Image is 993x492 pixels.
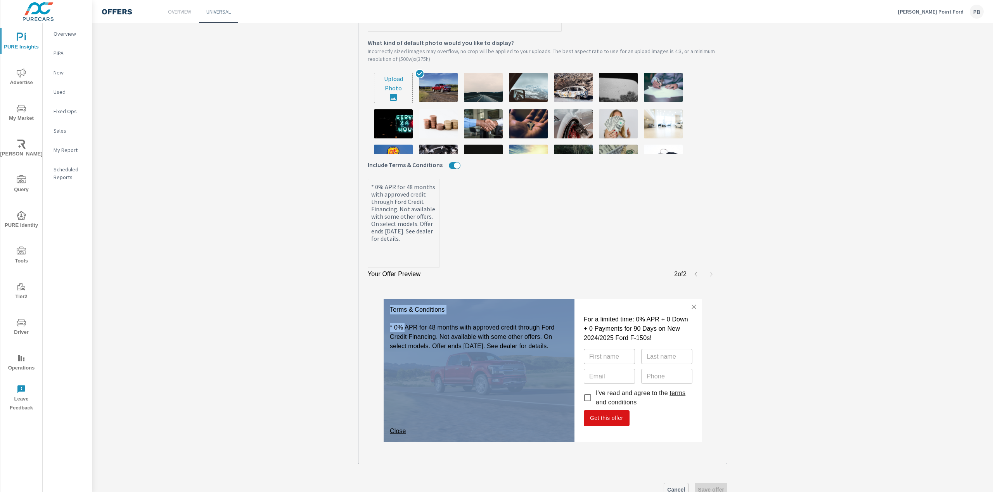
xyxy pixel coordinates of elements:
img: description [554,109,593,138]
div: Overview [43,28,92,40]
img: description [464,145,503,174]
p: Used [54,88,86,96]
span: Query [3,175,40,194]
p: Overview [168,8,191,16]
p: * 0% APR for 48 months with approved credit through Ford Credit Financing. Not available with som... [390,323,568,420]
p: Terms & Conditions [390,305,445,314]
p: Sales [54,127,86,135]
img: description [509,73,548,102]
div: PIPA [43,47,92,59]
p: New [54,69,86,76]
input: Phone [641,369,692,384]
span: Tier2 [3,282,40,301]
div: My Report [43,144,92,156]
a: terms and conditions [596,390,685,406]
input: First name [584,349,635,364]
img: description [374,109,413,138]
img: description [509,109,548,138]
p: PIPA [54,49,86,57]
span: Tools [3,247,40,266]
p: Universal [206,8,231,16]
a: Close [390,428,406,434]
img: description [374,145,413,174]
span: [PERSON_NAME] [3,140,40,159]
textarea: * 0% APR for 48 months with approved credit through Ford Credit Financing. Not available with som... [368,180,439,268]
img: description [419,145,458,174]
span: Operations [3,354,40,373]
h3: For a limited time: 0% APR + 0 Down + 0 Payments for 90 Days on New 2024/2025 Ford F-150s! [584,315,692,343]
p: My Report [54,146,86,154]
div: New [43,67,92,78]
span: Advertise [3,68,40,87]
input: Last name [641,349,692,364]
input: Email [584,369,635,384]
p: Your Offer Preview [368,269,420,279]
img: description [554,145,593,174]
p: 2 of 2 [674,269,687,279]
img: description [464,109,503,138]
div: Fixed Ops [43,105,92,117]
img: description [464,73,503,102]
span: Get this offer [590,413,623,423]
div: PB [970,5,984,19]
p: Fixed Ops [54,107,86,115]
span: Leave Feedback [3,385,40,413]
span: PURE Insights [3,33,40,52]
div: Sales [43,125,92,136]
img: description [554,73,593,102]
img: description [644,109,683,138]
div: Scheduled Reports [43,164,92,183]
div: Used [43,86,92,98]
span: Include Terms & Conditions [368,160,443,169]
img: description [599,73,638,102]
img: description [419,109,458,138]
button: Get this offer [584,410,630,426]
img: description [599,145,638,174]
p: Overview [54,30,86,38]
img: description [599,109,638,138]
img: description [509,145,548,174]
span: PURE Identity [3,211,40,230]
button: Include Terms & Conditions [454,162,460,169]
img: description [644,145,683,174]
p: Scheduled Reports [54,166,86,181]
div: nav menu [0,23,42,416]
p: I've read and agree to the [596,388,686,407]
h4: Offers [102,7,132,16]
span: My Market [3,104,40,123]
p: Incorrectly sized images may overflow, no crop will be applied to your uploads. The best aspect r... [368,47,718,63]
span: What kind of default photo would you like to display? [368,38,514,47]
p: [PERSON_NAME] Point Ford [898,8,964,15]
span: Driver [3,318,40,337]
img: description [644,73,683,102]
img: description [419,73,458,102]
